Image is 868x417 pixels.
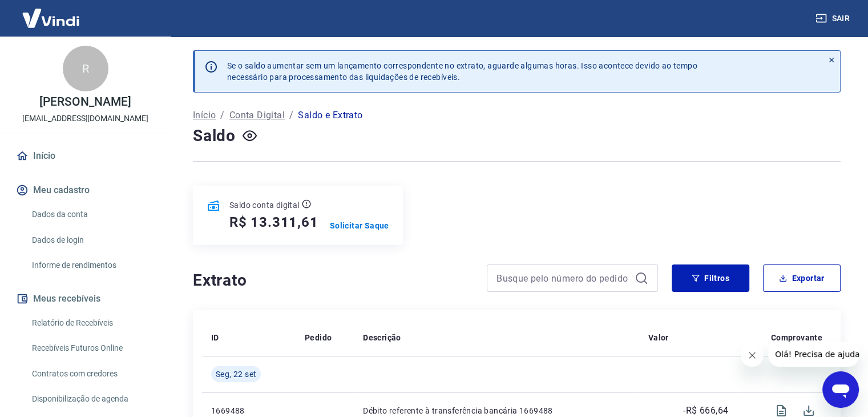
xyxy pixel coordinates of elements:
div: R [63,46,108,91]
p: Débito referente à transferência bancária 1669488 [363,405,630,416]
button: Meus recebíveis [14,286,157,311]
iframe: Mensagem da empresa [768,342,859,367]
p: / [289,109,293,122]
p: Saldo conta digital [229,199,300,211]
iframe: Fechar mensagem [741,344,764,367]
a: Relatório de Recebíveis [27,311,157,335]
p: Comprovante [771,332,822,343]
p: [EMAIL_ADDRESS][DOMAIN_NAME] [22,113,148,125]
span: Seg, 22 set [216,368,256,380]
a: Solicitar Saque [330,220,389,231]
a: Conta Digital [229,109,285,122]
a: Contratos com credores [27,362,157,386]
a: Início [14,143,157,169]
p: Pedido [305,332,332,343]
button: Sair [813,8,854,29]
a: Dados de login [27,228,157,252]
img: Vindi [14,1,88,35]
p: Descrição [363,332,401,343]
span: Olá! Precisa de ajuda? [7,8,96,17]
p: ID [211,332,219,343]
h5: R$ 13.311,61 [229,213,318,231]
a: Recebíveis Futuros Online [27,336,157,360]
p: Se o saldo aumentar sem um lançamento correspondente no extrato, aguarde algumas horas. Isso acon... [227,60,697,83]
button: Filtros [672,264,749,292]
a: Dados da conta [27,203,157,226]
h4: Extrato [193,269,473,292]
a: Início [193,109,216,122]
p: Valor [648,332,669,343]
input: Busque pelo número do pedido [496,270,630,287]
p: Saldo e Extrato [298,109,362,122]
button: Exportar [763,264,841,292]
h4: Saldo [193,125,236,147]
p: 1669488 [211,405,286,416]
iframe: Botão para abrir a janela de mensagens [822,371,859,408]
p: / [220,109,224,122]
a: Informe de rendimentos [27,254,157,277]
p: [PERSON_NAME] [39,96,131,108]
a: Disponibilização de agenda [27,387,157,411]
button: Meu cadastro [14,178,157,203]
